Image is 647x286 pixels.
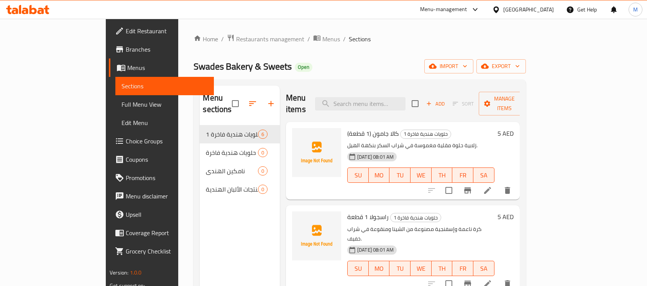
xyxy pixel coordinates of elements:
span: FR [455,263,470,274]
a: Full Menu View [115,95,214,114]
h6: 5 AED [498,128,514,139]
span: Edit Restaurant [126,26,208,36]
a: Restaurants management [227,34,304,44]
span: Upsell [126,210,208,219]
a: Menus [109,58,214,77]
button: SA [473,167,494,183]
span: Grocery Checklist [126,247,208,256]
span: WE [414,263,429,274]
span: MO [372,263,387,274]
span: Add item [423,98,448,110]
div: منتجات الألبان الهندية0 [200,180,280,198]
span: Select all sections [227,96,243,112]
div: حلويات هندية فاخرة 1 [400,130,451,139]
div: items [258,148,268,157]
span: Coverage Report [126,228,208,237]
div: حلويات هندية فاخرة [206,148,258,157]
span: WE [414,170,429,181]
p: زلابية حلوة مقلية مغموسة في شراب السكر بنكهة الهيل. [347,141,494,150]
a: Edit menu item [483,186,492,195]
span: TH [435,263,450,274]
div: منتجات الألبان الهندية [206,185,258,194]
span: [DATE] 08:01 AM [354,246,397,253]
a: Promotions [109,169,214,187]
a: Menu disclaimer [109,187,214,205]
nav: breadcrumb [194,34,525,44]
span: Select section first [448,98,479,110]
button: Branch-specific-item [458,181,477,200]
span: SU [351,170,366,181]
div: Menu-management [420,5,467,14]
span: حلويات هندية فاخرة 1 [391,213,441,222]
div: Open [295,63,312,72]
button: Add section [262,94,280,113]
span: export [483,62,520,71]
span: TU [392,170,407,181]
div: حلويات هندية فاخرة 1 [390,213,441,222]
a: Sections [115,77,214,95]
a: Edit Restaurant [109,22,214,40]
button: export [476,59,526,73]
button: WE [411,261,432,276]
span: Manage items [485,94,524,113]
span: TH [435,170,450,181]
span: SU [351,263,366,274]
span: FR [455,170,470,181]
span: Choice Groups [126,136,208,146]
div: items [258,166,268,175]
a: Upsell [109,205,214,224]
span: 6 [258,131,267,138]
h6: 5 AED [498,211,514,222]
h2: Menu items [286,92,306,115]
button: MO [369,167,390,183]
div: حلويات هندية فاخرة0 [200,143,280,162]
button: SU [347,167,369,183]
span: Select section [407,96,423,112]
button: SU [347,261,369,276]
div: items [258,130,268,139]
span: Menus [127,63,208,72]
nav: Menu sections [200,122,280,201]
div: حلويات هندية فاخرة 16 [200,125,280,143]
span: Sort sections [243,94,262,113]
span: Full Menu View [122,100,208,109]
button: TU [389,261,411,276]
span: راسجولا 1 قطعة [347,211,389,223]
button: TU [389,167,411,183]
span: Open [295,64,312,70]
span: حلويات هندية فاخرة 1 [206,130,258,139]
a: Coupons [109,150,214,169]
button: FR [452,167,473,183]
span: 0 [258,149,267,156]
span: Version: [110,268,128,278]
div: [GEOGRAPHIC_DATA] [503,5,554,14]
span: 0 [258,167,267,175]
li: / [343,34,346,44]
button: delete [498,181,517,200]
span: Sections [349,34,371,44]
a: Branches [109,40,214,58]
button: FR [452,261,473,276]
li: / [221,34,224,44]
input: search [315,97,406,110]
a: Menus [313,34,340,44]
span: Sections [122,81,208,91]
span: Coupons [126,155,208,164]
span: Restaurants management [236,34,304,44]
span: MO [372,170,387,181]
span: Branches [126,45,208,54]
span: Edit Menu [122,118,208,127]
span: TU [392,263,407,274]
span: Add [425,99,446,108]
span: 0 [258,186,267,193]
li: / [307,34,310,44]
span: Promotions [126,173,208,182]
span: نامكين الهندي [206,166,258,175]
span: حلويات هندية فاخرة 1 [401,130,451,138]
span: M [633,5,638,14]
p: كرة ناعمة وإسفنجية مصنوعة من الشينا ومنقوعة في شراب خفيف. [347,224,494,244]
span: 1.0.0 [130,268,142,278]
span: Select to update [441,182,457,198]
